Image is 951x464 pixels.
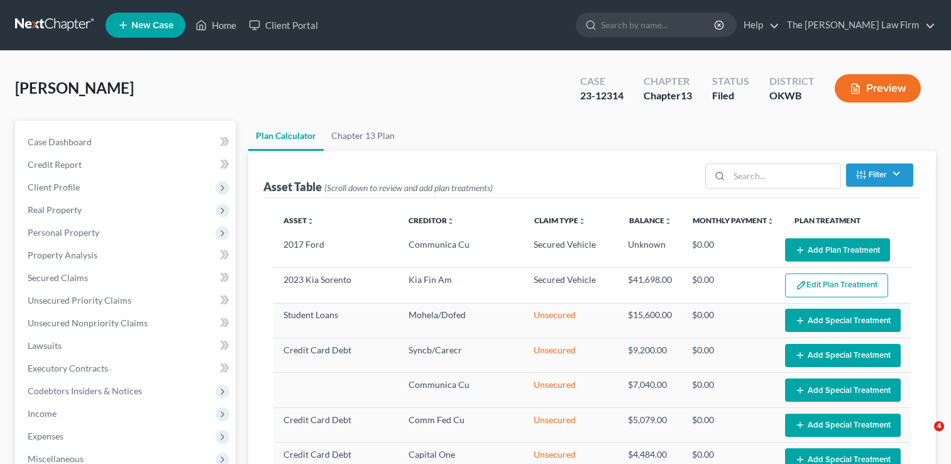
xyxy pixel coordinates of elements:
[785,309,901,332] button: Add Special Treatment
[618,233,682,268] td: Unknown
[18,153,236,176] a: Credit Report
[618,268,682,303] td: $41,698.00
[796,280,806,290] img: edit-pencil-c1479a1de80d8dea1e2430c2f745a3c6a07e9d7aa2eeffe225670001d78357a8.svg
[18,357,236,380] a: Executory Contracts
[28,385,142,396] span: Codebtors Insiders & Notices
[785,238,890,262] button: Add Plan Treatment
[618,373,682,407] td: $7,040.00
[682,233,775,268] td: $0.00
[273,338,398,373] td: Credit Card Debt
[769,74,815,89] div: District
[682,268,775,303] td: $0.00
[189,14,243,36] a: Home
[524,233,618,268] td: Secured Vehicle
[934,421,944,431] span: 4
[28,272,88,283] span: Secured Claims
[846,163,913,187] button: Filter
[681,89,692,101] span: 13
[664,218,672,225] i: unfold_more
[243,14,324,36] a: Client Portal
[28,318,148,328] span: Unsecured Nonpriority Claims
[524,338,618,373] td: Unsecured
[601,13,716,36] input: Search by name...
[131,21,173,30] span: New Case
[524,268,618,303] td: Secured Vehicle
[644,74,692,89] div: Chapter
[28,340,62,351] span: Lawsuits
[524,303,618,338] td: Unsecured
[769,89,815,103] div: OKWB
[28,363,108,373] span: Executory Contracts
[28,250,97,260] span: Property Analysis
[18,312,236,334] a: Unsecured Nonpriority Claims
[524,373,618,407] td: Unsecured
[682,373,775,407] td: $0.00
[712,74,749,89] div: Status
[629,216,672,225] a: Balanceunfold_more
[578,218,586,225] i: unfold_more
[781,14,935,36] a: The [PERSON_NAME] Law Firm
[18,244,236,267] a: Property Analysis
[524,407,618,442] td: Unsecured
[248,121,324,151] a: Plan Calculator
[693,216,774,225] a: Monthly Paymentunfold_more
[324,182,493,193] span: (Scroll down to review and add plan treatments)
[534,216,586,225] a: Claim Typeunfold_more
[729,164,840,188] input: Search...
[399,233,524,268] td: Communica Cu
[399,407,524,442] td: Comm Fed Cu
[324,121,402,151] a: Chapter 13 Plan
[28,227,99,238] span: Personal Property
[18,289,236,312] a: Unsecured Priority Claims
[15,79,134,97] span: [PERSON_NAME]
[784,208,911,233] th: Plan Treatment
[28,408,57,419] span: Income
[785,378,901,402] button: Add Special Treatment
[18,334,236,357] a: Lawsuits
[682,407,775,442] td: $0.00
[682,338,775,373] td: $0.00
[580,74,624,89] div: Case
[273,407,398,442] td: Credit Card Debt
[283,216,314,225] a: Assetunfold_more
[785,273,888,297] button: Edit Plan Treatment
[447,218,454,225] i: unfold_more
[644,89,692,103] div: Chapter
[409,216,454,225] a: Creditorunfold_more
[28,159,82,170] span: Credit Report
[28,182,80,192] span: Client Profile
[263,179,493,194] div: Asset Table
[399,268,524,303] td: Kia Fin Am
[399,303,524,338] td: Mohela/Dofed
[273,268,398,303] td: 2023 Kia Sorento
[18,267,236,289] a: Secured Claims
[785,344,901,367] button: Add Special Treatment
[399,373,524,407] td: Communica Cu
[835,74,921,102] button: Preview
[767,218,774,225] i: unfold_more
[28,295,131,306] span: Unsecured Priority Claims
[273,233,398,268] td: 2017 Ford
[785,414,901,437] button: Add Special Treatment
[682,303,775,338] td: $0.00
[618,407,682,442] td: $5,079.00
[618,303,682,338] td: $15,600.00
[712,89,749,103] div: Filed
[908,421,938,451] iframe: Intercom live chat
[28,204,82,215] span: Real Property
[273,303,398,338] td: Student Loans
[18,131,236,153] a: Case Dashboard
[28,453,84,464] span: Miscellaneous
[307,218,314,225] i: unfold_more
[737,14,779,36] a: Help
[580,89,624,103] div: 23-12314
[28,136,92,147] span: Case Dashboard
[618,338,682,373] td: $9,200.00
[399,338,524,373] td: Syncb/Carecr
[28,431,63,441] span: Expenses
